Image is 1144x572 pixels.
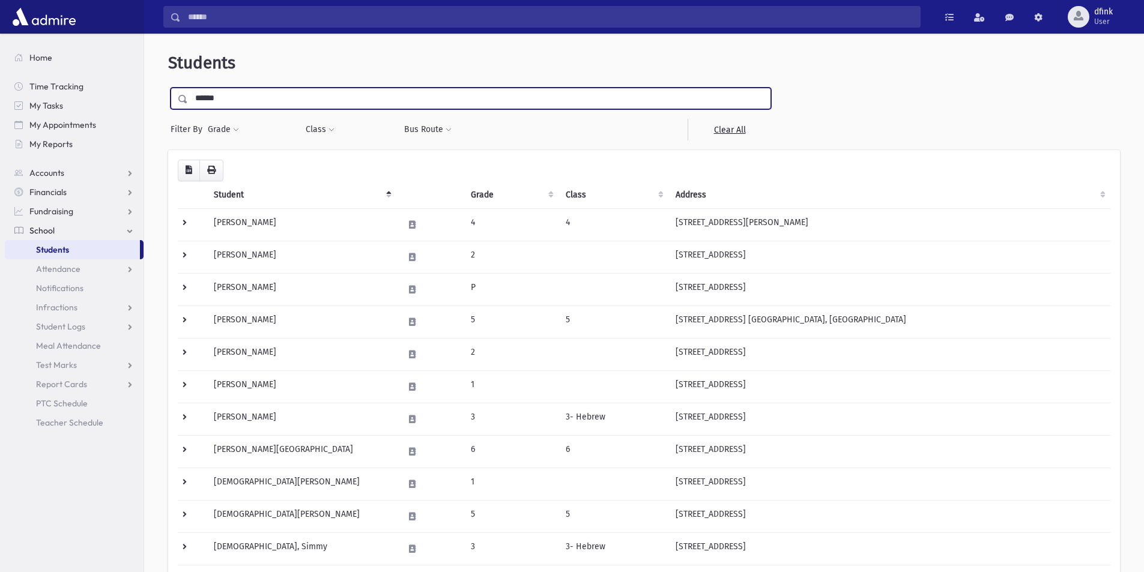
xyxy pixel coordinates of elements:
[5,355,144,375] a: Test Marks
[5,413,144,432] a: Teacher Schedule
[36,321,85,332] span: Student Logs
[29,206,73,217] span: Fundraising
[5,48,144,67] a: Home
[464,532,559,565] td: 3
[464,338,559,370] td: 2
[207,370,396,403] td: [PERSON_NAME]
[29,100,63,111] span: My Tasks
[36,340,101,351] span: Meal Attendance
[10,5,79,29] img: AdmirePro
[464,181,559,209] th: Grade: activate to sort column ascending
[5,298,144,317] a: Infractions
[168,53,235,73] span: Students
[36,360,77,370] span: Test Marks
[5,202,144,221] a: Fundraising
[29,187,67,197] span: Financials
[29,139,73,149] span: My Reports
[207,181,396,209] th: Student: activate to sort column descending
[29,119,96,130] span: My Appointments
[668,306,1110,338] td: [STREET_ADDRESS] [GEOGRAPHIC_DATA], [GEOGRAPHIC_DATA]
[5,182,144,202] a: Financials
[5,240,140,259] a: Students
[668,338,1110,370] td: [STREET_ADDRESS]
[464,500,559,532] td: 5
[668,532,1110,565] td: [STREET_ADDRESS]
[464,435,559,468] td: 6
[207,273,396,306] td: [PERSON_NAME]
[1094,17,1113,26] span: User
[558,181,668,209] th: Class: activate to sort column ascending
[5,163,144,182] a: Accounts
[668,208,1110,241] td: [STREET_ADDRESS][PERSON_NAME]
[207,338,396,370] td: [PERSON_NAME]
[558,208,668,241] td: 4
[464,306,559,338] td: 5
[1094,7,1113,17] span: dfink
[36,244,69,255] span: Students
[207,500,396,532] td: [DEMOGRAPHIC_DATA][PERSON_NAME]
[668,468,1110,500] td: [STREET_ADDRESS]
[464,370,559,403] td: 1
[36,398,88,409] span: PTC Schedule
[5,375,144,394] a: Report Cards
[5,77,144,96] a: Time Tracking
[5,96,144,115] a: My Tasks
[207,241,396,273] td: [PERSON_NAME]
[5,115,144,134] a: My Appointments
[5,134,144,154] a: My Reports
[36,417,103,428] span: Teacher Schedule
[36,263,80,274] span: Attendance
[464,403,559,435] td: 3
[688,119,771,140] a: Clear All
[29,81,83,92] span: Time Tracking
[199,160,223,181] button: Print
[207,468,396,500] td: [DEMOGRAPHIC_DATA][PERSON_NAME]
[207,403,396,435] td: [PERSON_NAME]
[181,6,920,28] input: Search
[558,435,668,468] td: 6
[178,160,200,181] button: CSV
[464,273,559,306] td: P
[207,208,396,241] td: [PERSON_NAME]
[558,500,668,532] td: 5
[5,317,144,336] a: Student Logs
[668,370,1110,403] td: [STREET_ADDRESS]
[207,435,396,468] td: [PERSON_NAME][GEOGRAPHIC_DATA]
[668,435,1110,468] td: [STREET_ADDRESS]
[36,283,83,294] span: Notifications
[5,278,144,298] a: Notifications
[207,119,240,140] button: Grade
[5,336,144,355] a: Meal Attendance
[668,403,1110,435] td: [STREET_ADDRESS]
[558,532,668,565] td: 3- Hebrew
[464,208,559,241] td: 4
[668,241,1110,273] td: [STREET_ADDRESS]
[558,306,668,338] td: 5
[171,123,207,136] span: Filter By
[668,500,1110,532] td: [STREET_ADDRESS]
[5,394,144,413] a: PTC Schedule
[404,119,452,140] button: Bus Route
[5,259,144,278] a: Attendance
[464,468,559,500] td: 1
[36,302,77,313] span: Infractions
[29,167,64,178] span: Accounts
[305,119,335,140] button: Class
[668,273,1110,306] td: [STREET_ADDRESS]
[29,52,52,63] span: Home
[29,225,55,236] span: School
[558,403,668,435] td: 3- Hebrew
[668,181,1110,209] th: Address: activate to sort column ascending
[207,306,396,338] td: [PERSON_NAME]
[5,221,144,240] a: School
[207,532,396,565] td: [DEMOGRAPHIC_DATA], Simmy
[36,379,87,390] span: Report Cards
[464,241,559,273] td: 2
